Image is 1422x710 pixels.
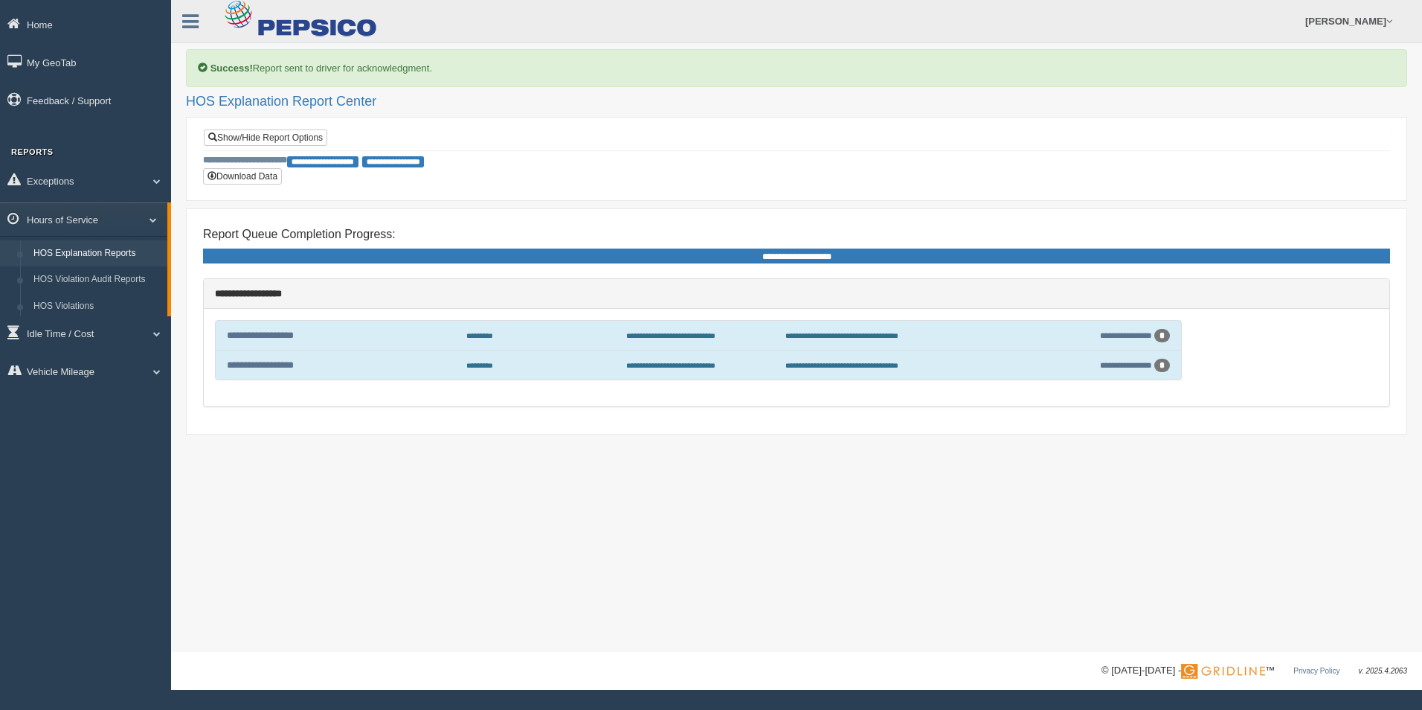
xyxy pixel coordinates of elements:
a: HOS Violations [27,293,167,320]
div: © [DATE]-[DATE] - ™ [1101,663,1407,679]
button: Download Data [203,168,282,185]
h2: HOS Explanation Report Center [186,95,1407,109]
a: Show/Hide Report Options [204,129,327,146]
span: v. 2025.4.2063 [1359,667,1407,675]
a: HOS Explanation Reports [27,240,167,267]
a: HOS Violation Audit Reports [27,266,167,293]
div: Report sent to driver for acknowledgment. [186,49,1407,87]
a: Privacy Policy [1293,667,1339,675]
b: Success! [210,63,253,74]
h4: Report Queue Completion Progress: [203,228,1390,241]
img: Gridline [1181,664,1265,679]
